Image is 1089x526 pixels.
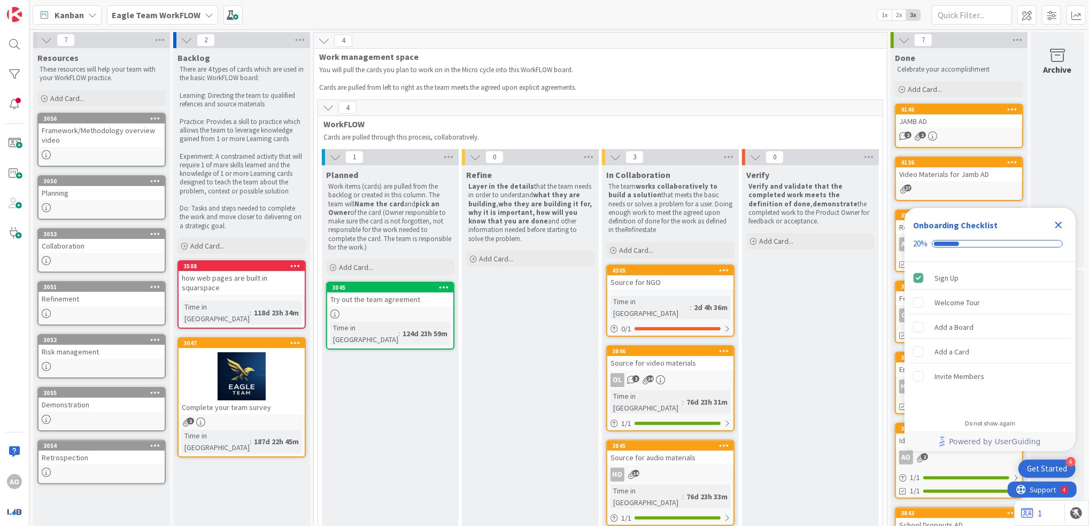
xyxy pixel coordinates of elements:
[326,282,454,350] a: 3045Try out the team agreementTime in [GEOGRAPHIC_DATA]:124d 23h 59m
[327,283,453,306] div: 3045Try out the team agreement
[38,335,165,359] div: 3052Risk management
[468,199,593,226] strong: who they are building it for, why it is important, how will you know that you are done
[896,424,1022,447] div: 3848Idea Generation
[901,283,1022,290] div: 3575
[691,301,730,313] div: 2d 4h 36m
[899,237,913,251] div: AO
[621,323,631,335] span: 0 / 1
[43,283,165,291] div: 3051
[330,322,398,345] div: Time in [GEOGRAPHIC_DATA]
[7,504,22,519] img: avatar
[38,451,165,465] div: Retrospection
[607,266,733,289] div: 4305Source for NGO
[896,380,1022,393] div: HO
[607,373,733,387] div: OL
[37,175,166,220] a: 3050Planning
[334,34,352,47] span: 4
[965,419,1015,428] div: Do not show again
[327,283,453,292] div: 3045
[899,308,913,322] div: OL
[607,346,733,356] div: 3846
[327,292,453,306] div: Try out the team agreement
[40,65,164,83] p: These resources will help your team with your WorkFLOW practice.
[177,337,306,458] a: 3047Complete your team surveyTime in [GEOGRAPHIC_DATA]:187d 22h 45m
[896,291,1022,305] div: Fear and Hope Emotion
[611,373,624,387] div: OL
[896,158,1022,181] div: 4136Video Materials for Jamb AD
[7,7,22,22] img: Visit kanbanzone.com
[759,236,793,246] span: Add Card...
[896,451,1022,465] div: AO
[112,10,200,20] b: Eagle Team WorkFLOW
[607,451,733,465] div: Source for audio materials
[607,266,733,275] div: 4305
[896,158,1022,167] div: 4136
[896,471,1022,484] div: 1/1
[612,267,733,274] div: 4305
[621,418,631,429] span: 1 / 1
[37,281,166,326] a: 3051Refinement
[37,228,166,273] a: 3053Collaboration
[934,370,984,383] div: Invite Members
[606,265,735,337] a: 4305Source for NGOTime in [GEOGRAPHIC_DATA]:2d 4h 36m0/1
[909,315,1071,339] div: Add a Board is incomplete.
[896,167,1022,181] div: Video Materials for Jamb AD
[37,387,166,431] a: 3055Demonstration
[932,5,1012,25] input: Quick Filter...
[896,353,1022,362] div: 3576
[332,284,453,291] div: 3045
[909,340,1071,363] div: Add a Card is incomplete.
[607,346,733,370] div: 3846Source for video materials
[608,182,732,235] p: The team that meets the basic needs or solves a problem for a user. Doing enough work to meet the...
[611,485,682,508] div: Time in [GEOGRAPHIC_DATA]
[466,169,492,180] span: Refine
[251,436,302,447] div: 187d 22h 45m
[323,119,869,129] span: WorkFLOW
[179,261,305,271] div: 3588
[905,208,1076,451] div: Checklist Container
[625,151,644,164] span: 3
[319,83,869,92] p: Cards are pulled from left to right as the team meets the agreed upon explicit agreements.
[345,151,364,164] span: 1
[328,199,441,217] strong: pick an Owner
[38,176,165,200] div: 3050Planning
[190,241,225,251] span: Add Card...
[906,10,921,20] span: 3x
[38,282,165,292] div: 3051
[913,239,928,249] div: 20%
[896,424,1022,434] div: 3848
[38,398,165,412] div: Demonstration
[326,169,358,180] span: Planned
[183,339,305,347] div: 3047
[896,362,1022,376] div: Empathy and Compassion
[38,114,165,147] div: 3056Framework/Methodology overview video
[1021,507,1042,520] a: 1
[895,104,1023,148] a: 4146JAMB AD
[895,210,1023,272] a: 3577Responsibility and GuiltAO11/11
[1027,463,1067,474] div: Get Started
[38,176,165,186] div: 3050
[934,296,980,309] div: Welcome Tour
[197,34,215,47] span: 2
[180,91,304,109] p: Learning: Directing the team to qualified refences and source materials
[398,328,400,339] span: :
[179,400,305,414] div: Complete your team survey
[338,101,357,114] span: 4
[611,296,690,319] div: Time in [GEOGRAPHIC_DATA]
[606,440,735,526] a: 3845Source for audio materialsHOTime in [GEOGRAPHIC_DATA]:76d 23h 33m1/1
[250,307,251,319] span: :
[647,375,654,382] span: 24
[632,375,639,382] span: 2
[606,345,735,431] a: 3846Source for video materialsOLTime in [GEOGRAPHIC_DATA]:76d 23h 31m1/1
[323,133,873,142] p: Cards are pulled through this process, collaboratively.
[949,435,1041,448] span: Powered by UserGuiding
[38,388,165,412] div: 3055Demonstration
[1050,216,1067,234] div: Close Checklist
[905,131,912,138] span: 2
[187,417,194,424] span: 1
[896,508,1022,518] div: 3843
[748,182,844,208] strong: Verify and validate that the completed work meets the definition of done
[896,282,1022,305] div: 3575Fear and Hope Emotion
[43,177,165,185] div: 3050
[901,212,1022,219] div: 3577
